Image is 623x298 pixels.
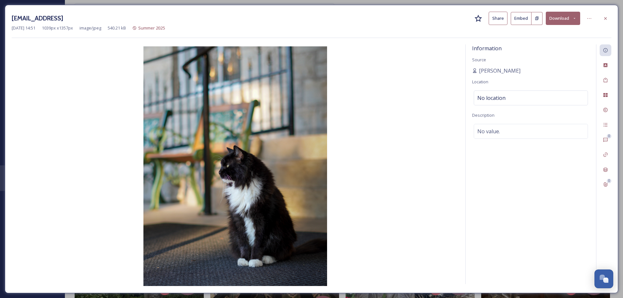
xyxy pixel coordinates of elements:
button: Download [546,12,580,25]
span: Location [472,79,488,85]
span: image/jpeg [79,25,101,31]
span: [PERSON_NAME] [479,67,520,75]
span: Information [472,45,502,52]
span: Description [472,112,495,118]
div: 0 [607,134,611,138]
span: No location [477,94,506,102]
span: Summer 2025 [138,25,165,31]
div: 0 [607,179,611,183]
h3: [EMAIL_ADDRESS] [12,14,63,23]
img: dmcguffey05%40gmail.com-DSC01580.jpeg [12,46,459,286]
span: [DATE] 14:51 [12,25,35,31]
span: 540.21 kB [108,25,126,31]
button: Open Chat [594,269,613,288]
span: 1039 px x 1357 px [42,25,73,31]
button: Embed [511,12,531,25]
button: Share [489,12,507,25]
span: Source [472,57,486,63]
span: No value. [477,127,500,135]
